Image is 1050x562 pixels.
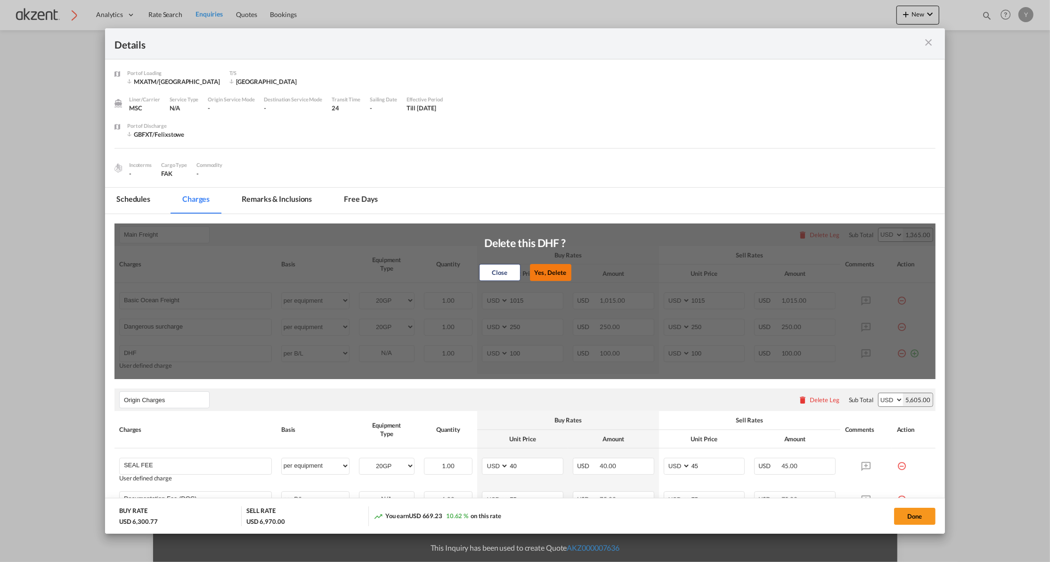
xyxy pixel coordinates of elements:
div: BUY RATE [119,506,147,517]
md-icon: icon-minus-circle-outline red-400-fg [897,491,906,501]
div: Cargo Type [161,161,187,169]
input: 75 [691,492,745,506]
button: Done [894,508,936,525]
div: Charges [119,425,272,434]
div: Commodity [196,161,222,169]
span: USD [758,462,780,470]
md-tab-item: Free days [333,188,389,214]
input: Leg Name [124,393,209,407]
md-pagination-wrapper: Use the left and right arrow keys to navigate between tabs [105,188,399,214]
div: Port of Loading [127,69,220,77]
div: FAK [161,169,187,178]
th: Action [892,411,936,448]
div: Equipment Type [359,421,415,438]
div: Transit Time [332,95,360,104]
md-tab-item: Schedules [105,188,162,214]
md-icon: icon-trending-up [374,512,383,521]
span: N/A [170,104,180,112]
span: - [196,170,199,177]
md-tab-item: Remarks & Inclusions [230,188,323,214]
div: Port of Discharge [127,122,203,130]
div: T/S [229,69,305,77]
div: USD 6,970.00 [246,517,285,526]
span: USD [758,496,780,503]
div: 5,605.00 [903,393,933,406]
th: Unit Price [477,430,568,448]
div: Till 24 Oct 2025 [407,104,436,112]
span: 75.00 [600,496,617,503]
md-input-container: SEAL FEE [120,458,271,472]
div: User defined charge [119,475,272,482]
img: cargo.png [113,163,123,173]
span: 40.00 [600,462,617,470]
div: USD 6,300.77 [119,517,158,526]
div: Origin Service Mode [208,95,254,104]
button: Yes, Delete [530,264,571,281]
th: Unit Price [659,430,750,448]
input: Charge Name [124,458,271,472]
select: per equipment [282,458,349,473]
md-icon: icon-delete [798,395,807,405]
span: USD 669.23 [409,512,442,520]
p: Delete this DHF ? [484,235,566,250]
th: Amount [568,430,659,448]
button: Close [479,264,521,281]
md-dialog: Port of Loading ... [105,28,945,534]
div: Buy Rates [482,416,654,424]
input: Charge Name [124,492,271,506]
div: MXATM/Altamira [127,77,220,86]
div: Quantity [424,425,473,434]
div: Liner/Carrier [129,95,160,104]
span: 45.00 [781,462,798,470]
div: - [208,104,254,112]
div: MSC [129,104,160,112]
div: GBFXT/Felixstowe [127,130,203,139]
span: 75.00 [781,496,798,503]
input: 45 [691,458,745,472]
th: Amount [749,430,840,448]
div: - [129,169,152,178]
div: Sell Rates [664,416,836,424]
span: 10.62 % [446,512,468,520]
div: Service Type [170,95,199,104]
span: USD [577,496,599,503]
div: Details [114,38,854,50]
div: - [264,104,323,112]
div: Effective Period [407,95,443,104]
div: Incoterms [129,161,152,169]
span: 1.00 [442,462,455,470]
select: per B/L [282,492,349,507]
span: USD [577,462,599,470]
md-tab-item: Charges [171,188,221,214]
div: 24 [332,104,360,112]
div: Delete Leg [810,396,839,404]
span: 1.00 [442,496,455,503]
div: You earn on this rate [374,512,501,521]
div: N/A [359,492,414,506]
input: 75 [509,492,563,506]
div: Basis [281,425,350,434]
div: Destination Service Mode [264,95,323,104]
md-icon: icon-close m-3 fg-AAA8AD cursor [923,37,934,48]
div: SELL RATE [246,506,276,517]
input: 40 [509,458,563,472]
div: - [370,104,397,112]
div: Sailing Date [370,95,397,104]
button: Delete Leg [798,396,839,404]
md-input-container: Documentation Fee (DOC) [120,492,271,506]
th: Comments [840,411,892,448]
div: Sub Total [849,396,873,404]
md-icon: icon-minus-circle-outline red-400-fg [897,458,906,467]
div: ANTWERP [229,77,305,86]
